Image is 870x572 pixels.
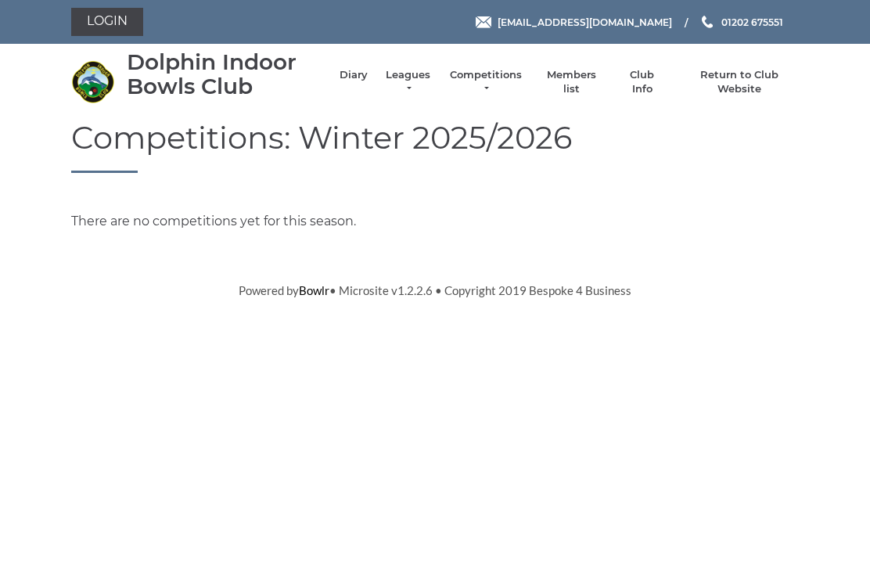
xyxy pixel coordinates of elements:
a: Bowlr [299,283,329,297]
img: Phone us [702,16,713,28]
a: Return to Club Website [681,68,799,96]
span: 01202 675551 [721,16,783,27]
a: Competitions [448,68,523,96]
a: Diary [340,68,368,82]
a: Login [71,8,143,36]
a: Leagues [383,68,433,96]
a: Phone us 01202 675551 [699,15,783,30]
div: Dolphin Indoor Bowls Club [127,50,324,99]
span: Powered by • Microsite v1.2.2.6 • Copyright 2019 Bespoke 4 Business [239,283,631,297]
a: Club Info [620,68,665,96]
a: Email [EMAIL_ADDRESS][DOMAIN_NAME] [476,15,672,30]
span: [EMAIL_ADDRESS][DOMAIN_NAME] [498,16,672,27]
img: Email [476,16,491,28]
a: Members list [538,68,603,96]
h1: Competitions: Winter 2025/2026 [71,121,799,173]
img: Dolphin Indoor Bowls Club [71,60,114,103]
div: There are no competitions yet for this season. [59,212,811,231]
